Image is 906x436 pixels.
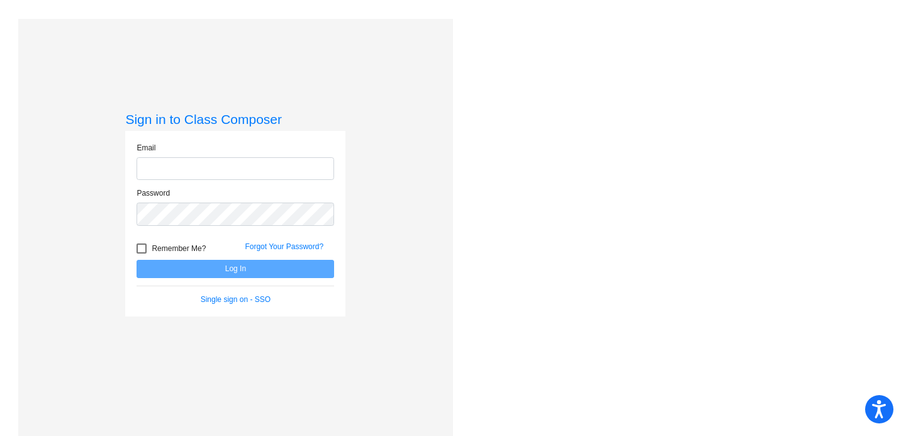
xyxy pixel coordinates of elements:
h3: Sign in to Class Composer [125,111,345,127]
button: Log In [137,260,334,278]
a: Forgot Your Password? [245,242,323,251]
span: Remember Me? [152,241,206,256]
label: Email [137,142,155,154]
label: Password [137,187,170,199]
a: Single sign on - SSO [201,295,271,304]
